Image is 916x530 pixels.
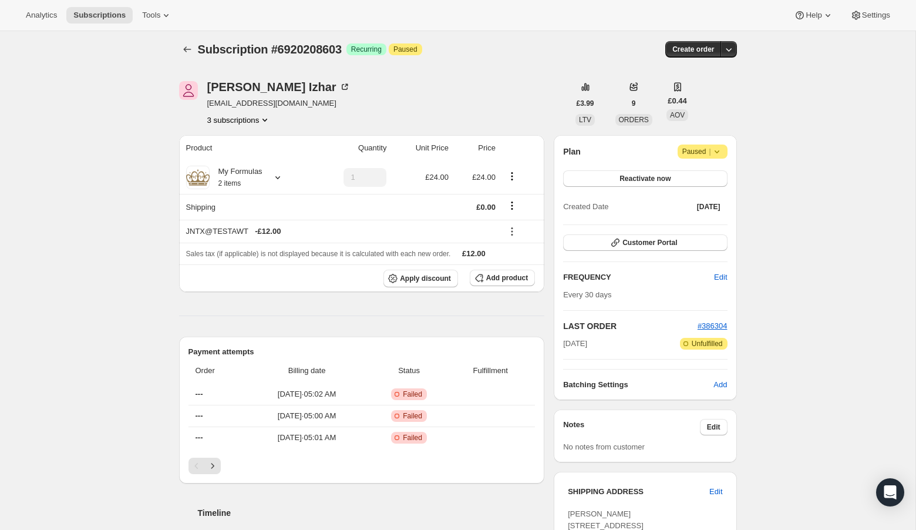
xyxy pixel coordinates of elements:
span: Status [372,365,446,377]
span: No notes from customer [563,442,645,451]
span: Recurring [351,45,382,54]
button: Shipping actions [503,199,521,212]
button: Add [706,375,734,394]
span: £3.99 [577,99,594,108]
button: Help [787,7,840,24]
span: Edit [714,271,727,283]
nav: Pagination [188,458,536,474]
button: [DATE] [690,199,728,215]
th: Unit Price [390,135,452,161]
span: Subscriptions [73,11,126,20]
div: [PERSON_NAME] Izhar [207,81,351,93]
span: Failed [403,390,422,399]
button: Create order [665,41,721,58]
span: Failed [403,433,422,442]
h3: Notes [563,419,700,435]
span: ORDERS [619,116,649,124]
span: --- [196,411,203,420]
th: Price [452,135,499,161]
a: #386304 [698,321,728,330]
span: Analytics [26,11,57,20]
span: Billing date [248,365,365,377]
button: Add product [470,270,535,286]
span: £0.00 [476,203,496,212]
span: [DATE] [697,202,720,212]
span: --- [196,433,203,442]
button: Edit [700,419,728,435]
button: Product actions [207,114,271,126]
span: 9 [632,99,636,108]
h2: Plan [563,146,581,157]
span: £12.00 [462,249,486,258]
span: [DATE] · 05:02 AM [248,388,365,400]
span: [DATE] [563,338,587,350]
span: Help [806,11,821,20]
button: Analytics [19,7,64,24]
button: 9 [625,95,643,112]
small: 2 items [218,179,241,187]
h6: Batching Settings [563,379,713,391]
span: £0.44 [668,95,687,107]
span: £24.00 [472,173,496,182]
span: Edit [707,422,720,432]
span: Customer Portal [622,238,677,247]
th: Quantity [313,135,390,161]
h2: FREQUENCY [563,271,714,283]
span: Add product [486,273,528,283]
span: LTV [579,116,591,124]
span: £24.00 [425,173,449,182]
div: Open Intercom Messenger [876,478,904,506]
span: [DATE] · 05:00 AM [248,410,365,422]
button: Subscriptions [66,7,133,24]
th: Order [188,358,245,384]
span: Paused [682,146,723,157]
span: Paused [393,45,417,54]
button: Apply discount [383,270,458,287]
span: Failed [403,411,422,421]
span: Fulfillment [453,365,528,377]
span: [EMAIL_ADDRESS][DOMAIN_NAME] [207,98,351,109]
button: Product actions [503,170,521,183]
button: #386304 [698,320,728,332]
span: - £12.00 [255,226,281,237]
button: Next [204,458,221,474]
button: Reactivate now [563,170,727,187]
span: Unfulfilled [692,339,723,348]
span: Create order [672,45,714,54]
h2: LAST ORDER [563,320,698,332]
button: Subscriptions [179,41,196,58]
button: £3.99 [570,95,601,112]
h3: SHIPPING ADDRESS [568,486,709,498]
span: Every 30 days [563,290,611,299]
span: Subscription #6920208603 [198,43,342,56]
span: --- [196,390,203,398]
div: JNTX@TESTAWT [186,226,496,237]
span: Apply discount [400,274,451,283]
span: Jasmine Izhar [179,81,198,100]
button: Tools [135,7,179,24]
span: Add [713,379,727,391]
span: Tools [142,11,160,20]
h2: Payment attempts [188,346,536,358]
h2: Timeline [198,507,545,519]
span: [DATE] · 05:01 AM [248,432,365,444]
button: Edit [702,482,729,501]
span: Sales tax (if applicable) is not displayed because it is calculated with each new order. [186,250,451,258]
button: Customer Portal [563,234,727,251]
span: AOV [670,111,685,119]
span: | [709,147,710,156]
th: Product [179,135,314,161]
button: Edit [707,268,734,287]
span: Edit [709,486,722,498]
span: Settings [862,11,890,20]
div: My Formulas [210,166,262,189]
th: Shipping [179,194,314,220]
span: Created Date [563,201,608,213]
button: Settings [843,7,897,24]
span: Reactivate now [619,174,671,183]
